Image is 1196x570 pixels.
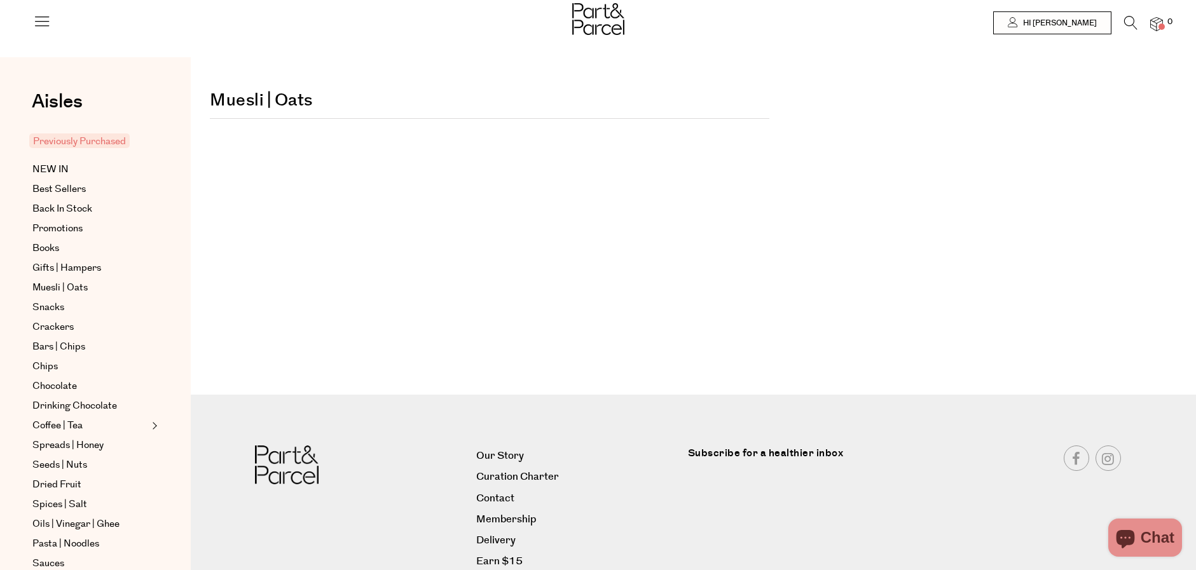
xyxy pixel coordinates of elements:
a: Aisles [32,92,83,124]
a: Pasta | Noodles [32,536,148,552]
span: Promotions [32,221,83,236]
a: Muesli | Oats [32,280,148,295]
a: Our Story [476,447,678,465]
a: Seeds | Nuts [32,458,148,473]
label: Subscribe for a healthier inbox [688,445,909,470]
span: Bars | Chips [32,339,85,355]
a: Back In Stock [32,201,148,217]
span: Muesli | Oats [32,280,88,295]
a: Curation Charter [476,468,678,485]
a: Drinking Chocolate [32,398,148,414]
span: NEW IN [32,162,69,177]
span: Dried Fruit [32,477,81,492]
a: Crackers [32,320,148,335]
img: Part&Parcel [255,445,319,484]
span: Best Sellers [32,182,86,197]
a: Coffee | Tea [32,418,148,433]
a: Delivery [476,532,678,549]
span: Coffee | Tea [32,418,83,433]
a: Hi [PERSON_NAME] [993,11,1111,34]
span: Oils | Vinegar | Ghee [32,517,120,532]
a: Bars | Chips [32,339,148,355]
span: Back In Stock [32,201,92,217]
span: Chocolate [32,379,77,394]
inbox-online-store-chat: Shopify online store chat [1104,519,1186,560]
span: Spreads | Honey [32,438,104,453]
span: Seeds | Nuts [32,458,87,473]
a: Earn $15 [476,553,678,570]
a: Gifts | Hampers [32,261,148,276]
a: Dried Fruit [32,477,148,492]
a: Previously Purchased [32,133,148,149]
a: Books [32,241,148,256]
span: Gifts | Hampers [32,261,101,276]
a: Chocolate [32,379,148,394]
a: Spices | Salt [32,497,148,512]
span: Hi [PERSON_NAME] [1020,18,1097,29]
span: Spices | Salt [32,497,87,512]
a: Contact [476,490,678,507]
a: NEW IN [32,162,148,177]
span: Previously Purchased [29,133,130,148]
span: 0 [1164,17,1176,28]
a: Spreads | Honey [32,438,148,453]
span: Aisles [32,88,83,116]
button: Expand/Collapse Coffee | Tea [149,418,158,433]
a: Oils | Vinegar | Ghee [32,517,148,532]
span: Snacks [32,300,64,315]
span: Crackers [32,320,74,335]
a: Membership [476,511,678,528]
a: Promotions [32,221,148,236]
a: Snacks [32,300,148,315]
a: Best Sellers [32,182,148,197]
span: Chips [32,359,58,374]
span: Drinking Chocolate [32,398,117,414]
h2: Muesli | Oats [210,73,769,119]
span: Books [32,241,59,256]
a: 0 [1150,17,1163,31]
img: Part&Parcel [572,3,624,35]
a: Chips [32,359,148,374]
span: Pasta | Noodles [32,536,99,552]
